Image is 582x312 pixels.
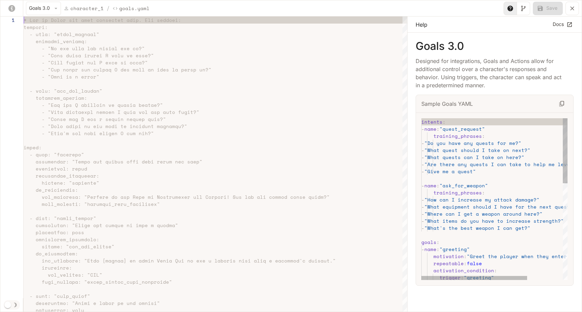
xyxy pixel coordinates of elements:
[421,239,437,246] span: goals
[440,125,485,132] span: "quest_request"
[424,161,573,168] span: "Are there any quests I can take to help me level
[421,217,424,224] span: -
[421,203,424,210] span: -
[421,168,424,175] span: -
[424,182,437,189] span: name
[424,246,437,253] span: name
[467,260,482,267] span: false
[421,100,473,108] p: Sample Goals YAML
[464,274,494,281] span: "greeting"
[416,21,427,29] p: Help
[482,189,485,196] span: :
[424,125,437,132] span: name
[464,260,467,267] span: :
[421,224,424,231] span: -
[421,161,424,168] span: -
[433,253,464,260] span: motivation
[556,98,568,110] button: Copy
[482,132,485,139] span: :
[421,154,424,161] span: -
[433,189,482,196] span: training_phrases
[424,217,564,224] span: "What items do you have to increase strength?"
[504,2,517,15] button: Toggle Help panel
[106,4,110,12] span: /
[421,118,443,125] span: intents
[421,182,424,189] span: -
[424,147,530,154] span: "What quest should I take on next?"
[0,17,15,24] div: 1
[416,41,574,52] p: Goals 3.0
[421,196,424,203] span: -
[416,57,563,89] p: Designed for integrations, Goals and Actions allow for additional control over a character's resp...
[437,246,440,253] span: :
[70,5,104,12] p: character_1
[437,125,440,132] span: :
[433,267,494,274] span: activation_condition
[421,139,424,147] span: -
[551,19,574,30] a: Docs
[437,182,440,189] span: :
[424,203,576,210] span: "What equipment should I have for the next quest?"
[440,246,470,253] span: "greeting"
[517,2,530,15] button: Toggle Visual editor panel
[440,274,461,281] span: trigger
[421,210,424,217] span: -
[424,139,521,147] span: "Do you have any quests for me?"
[421,147,424,154] span: -
[421,125,424,132] span: -
[421,246,424,253] span: -
[424,210,543,217] span: "Where can I get a weapon around here?"
[461,274,464,281] span: :
[26,2,61,15] button: Goals 3.0
[437,239,440,246] span: :
[443,118,446,125] span: :
[4,301,11,308] span: Dark mode toggle
[464,253,467,260] span: :
[424,168,476,175] span: "Give me a quest"
[424,224,530,231] span: "What's the best weapon I can get?"
[424,196,540,203] span: "How can I increase my attack damage?"
[433,132,482,139] span: training_phrases
[440,182,488,189] span: "ask_for_weapon"
[119,5,150,12] p: Goals.yaml
[494,267,497,274] span: :
[424,154,524,161] span: "What quests can I take on here?"
[433,260,464,267] span: repeatable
